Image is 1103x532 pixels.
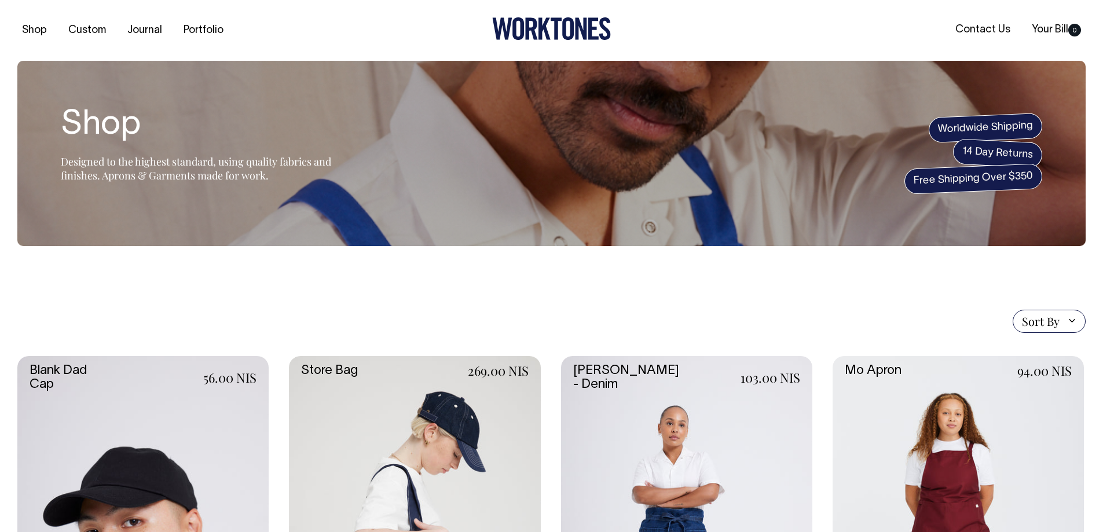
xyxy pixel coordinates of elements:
span: Sort By [1022,314,1060,328]
span: 0 [1068,24,1081,36]
a: Your Bill0 [1027,20,1086,39]
a: Shop [17,21,52,40]
span: 14 Day Returns [952,138,1043,168]
h1: Shop [61,107,350,144]
a: Portfolio [179,21,228,40]
a: Custom [64,21,111,40]
span: Designed to the highest standard, using quality fabrics and finishes. Aprons & Garments made for ... [61,155,331,182]
a: Journal [123,21,167,40]
a: Contact Us [951,20,1015,39]
span: Free Shipping Over $350 [904,163,1043,195]
span: Worldwide Shipping [928,113,1043,143]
